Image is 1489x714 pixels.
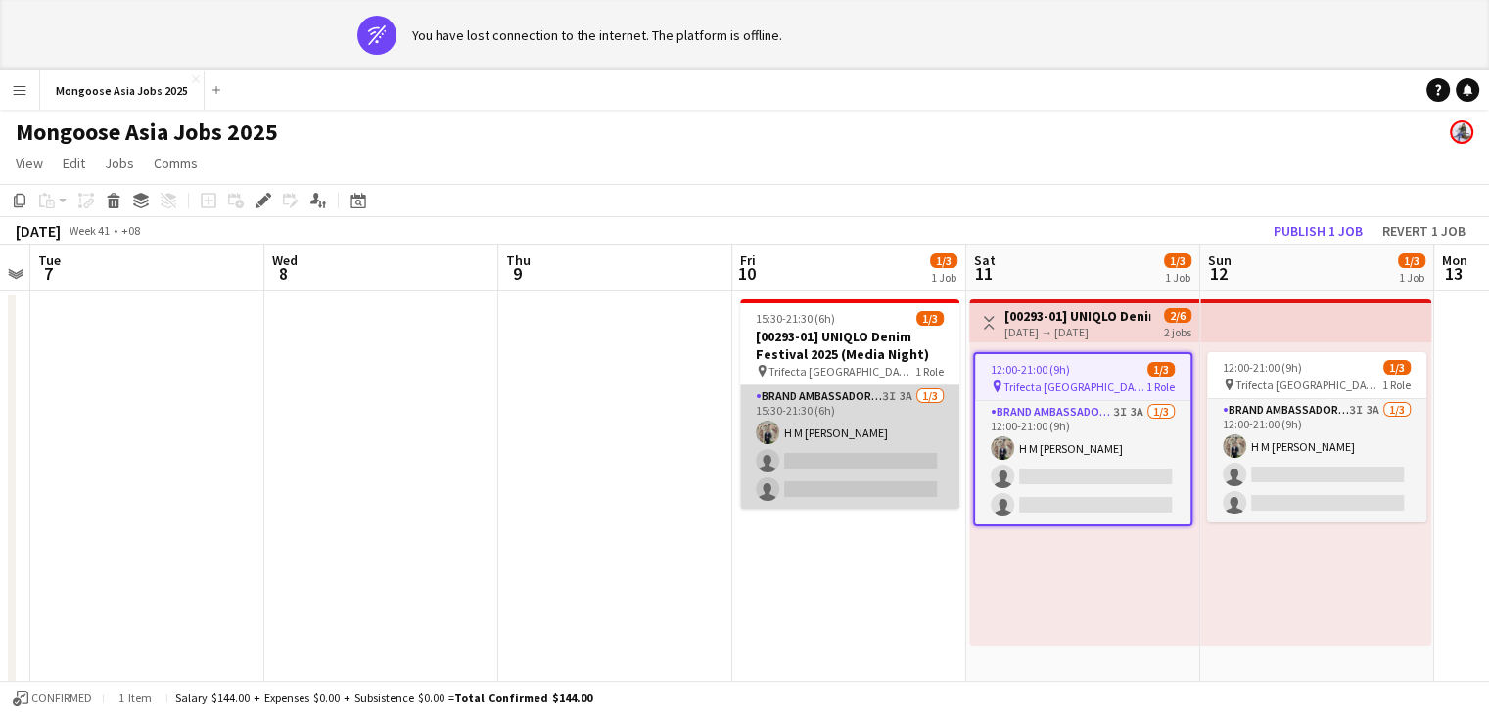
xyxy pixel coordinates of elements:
span: 15:30-21:30 (6h) [756,311,835,326]
span: Trifecta [GEOGRAPHIC_DATA] [768,364,915,379]
div: 1 Job [931,270,956,285]
div: 1 Job [1165,270,1190,285]
span: Sun [1208,251,1232,269]
div: [DATE] → [DATE] [1004,325,1150,339]
span: Sat [974,251,996,269]
button: Mongoose Asia Jobs 2025 [40,71,205,110]
span: 1/3 [930,253,957,268]
a: Jobs [97,151,142,176]
span: Week 41 [65,223,114,238]
span: Comms [154,155,198,172]
h3: [00293-01] UNIQLO Denim Festival 2025 (Media Night) [740,328,959,363]
span: 10 [737,262,756,285]
div: 2 jobs [1164,323,1191,339]
span: 1 item [112,691,159,705]
span: Confirmed [31,692,92,705]
a: Comms [146,151,206,176]
span: 11 [971,262,996,285]
app-card-role: Brand Ambassador (weekend)3I3A1/312:00-21:00 (9h)H M [PERSON_NAME] [975,401,1190,524]
a: Edit [55,151,93,176]
span: 1 Role [915,364,944,379]
h1: Mongoose Asia Jobs 2025 [16,117,278,147]
span: 12:00-21:00 (9h) [1223,360,1302,375]
app-job-card: 12:00-21:00 (9h)1/3 Trifecta [GEOGRAPHIC_DATA]1 RoleBrand Ambassador (weekend)3I3A1/312:00-21:00 ... [973,352,1192,526]
span: Edit [63,155,85,172]
h3: [00293-01] UNIQLO Denim Festival 2025 [1004,307,1150,325]
span: Fri [740,251,756,269]
app-card-role: Brand Ambassador (weekend)3I3A1/312:00-21:00 (9h)H M [PERSON_NAME] [1207,399,1426,522]
span: 12:00-21:00 (9h) [991,362,1070,377]
span: 1/3 [1398,253,1425,268]
span: 1/3 [1383,360,1411,375]
span: 9 [503,262,531,285]
app-job-card: 12:00-21:00 (9h)1/3 Trifecta [GEOGRAPHIC_DATA]1 RoleBrand Ambassador (weekend)3I3A1/312:00-21:00 ... [1207,352,1426,522]
div: +08 [121,223,140,238]
app-job-card: 15:30-21:30 (6h)1/3[00293-01] UNIQLO Denim Festival 2025 (Media Night) Trifecta [GEOGRAPHIC_DATA]... [740,299,959,509]
span: 13 [1439,262,1467,285]
span: Trifecta [GEOGRAPHIC_DATA] [1003,379,1146,394]
button: Publish 1 job [1266,218,1371,244]
div: 1 Job [1399,270,1424,285]
span: Jobs [105,155,134,172]
span: 1 Role [1382,378,1411,392]
span: 12 [1205,262,1232,285]
span: Trifecta [GEOGRAPHIC_DATA] [1235,378,1382,392]
div: Salary $144.00 + Expenses $0.00 + Subsistence $0.00 = [175,691,592,705]
span: Mon [1442,251,1467,269]
span: Wed [272,251,298,269]
span: View [16,155,43,172]
span: 2/6 [1164,308,1191,323]
span: 7 [35,262,61,285]
span: Total Confirmed $144.00 [454,691,592,705]
button: Confirmed [10,688,95,709]
span: Tue [38,251,61,269]
app-card-role: Brand Ambassador (weekday)3I3A1/315:30-21:30 (6h)H M [PERSON_NAME] [740,385,959,509]
span: 1/3 [1147,362,1175,377]
span: Thu [506,251,531,269]
app-user-avatar: Kristie Rodrigues [1450,120,1473,144]
span: 1/3 [1164,253,1191,268]
div: You have lost connection to the internet. The platform is offline. [412,26,782,44]
span: 1/3 [916,311,944,326]
div: [DATE] [16,221,61,241]
a: View [8,151,51,176]
span: 8 [269,262,298,285]
button: Revert 1 job [1374,218,1473,244]
span: 1 Role [1146,379,1175,394]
